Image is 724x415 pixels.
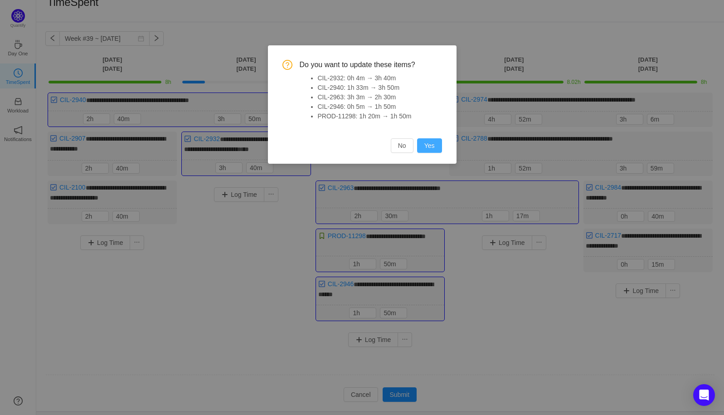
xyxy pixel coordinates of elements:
[282,60,292,70] i: icon: question-circle
[318,93,442,102] li: CIL-2963: 3h 3m → 2h 30m
[318,102,442,112] li: CIL-2946: 0h 5m → 1h 50m
[300,60,442,70] span: Do you want to update these items?
[318,73,442,83] li: CIL-2932: 0h 4m → 3h 40m
[318,112,442,121] li: PROD-11298: 1h 20m → 1h 50m
[693,384,715,406] div: Open Intercom Messenger
[318,83,442,93] li: CIL-2940: 1h 33m → 3h 50m
[417,138,442,153] button: Yes
[391,138,413,153] button: No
